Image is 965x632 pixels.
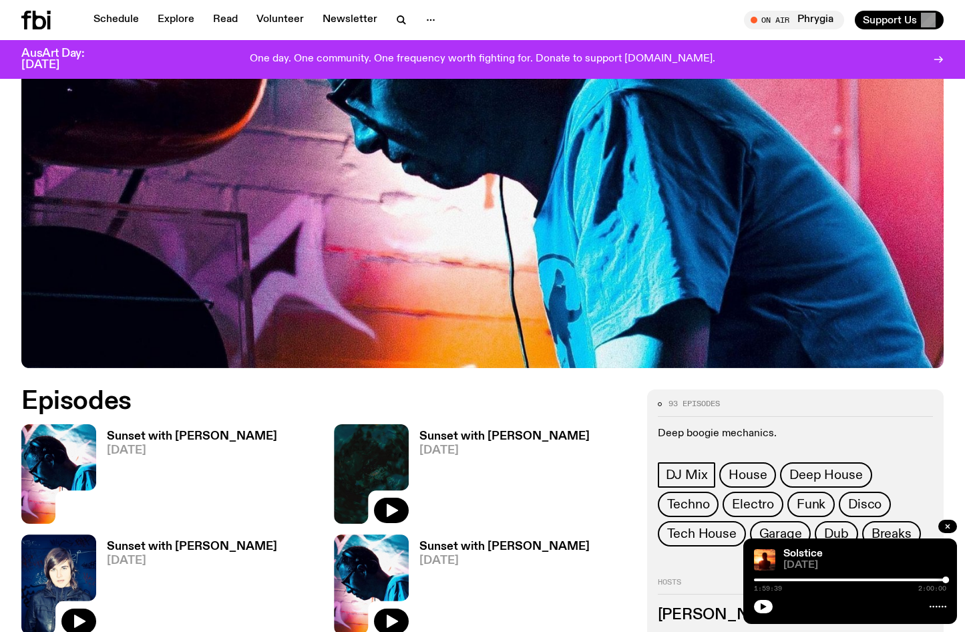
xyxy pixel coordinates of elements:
[754,549,775,571] img: A girl standing in the ocean as waist level, staring into the rise of the sun.
[750,521,811,546] a: Garage
[787,492,835,517] a: Funk
[783,548,823,559] a: Solstice
[918,585,946,592] span: 2:00:00
[744,11,844,29] button: On AirPhrygia
[658,427,933,440] p: Deep boogie mechanics.
[658,462,716,488] a: DJ Mix
[658,608,933,623] h3: [PERSON_NAME]
[668,400,720,408] span: 93 episodes
[150,11,202,29] a: Explore
[419,445,590,456] span: [DATE]
[107,555,277,567] span: [DATE]
[85,11,147,29] a: Schedule
[667,526,737,541] span: Tech House
[719,462,776,488] a: House
[759,526,802,541] span: Garage
[855,11,944,29] button: Support Us
[21,48,107,71] h3: AusArt Day: [DATE]
[783,561,946,571] span: [DATE]
[732,497,774,512] span: Electro
[666,468,708,482] span: DJ Mix
[789,468,862,482] span: Deep House
[824,526,848,541] span: Dub
[658,521,746,546] a: Tech House
[754,585,782,592] span: 1:59:39
[107,541,277,552] h3: Sunset with [PERSON_NAME]
[96,431,277,524] a: Sunset with [PERSON_NAME][DATE]
[815,521,857,546] a: Dub
[862,521,921,546] a: Breaks
[315,11,385,29] a: Newsletter
[658,492,719,517] a: Techno
[409,431,590,524] a: Sunset with [PERSON_NAME][DATE]
[419,431,590,442] h3: Sunset with [PERSON_NAME]
[723,492,783,517] a: Electro
[107,445,277,456] span: [DATE]
[419,541,590,552] h3: Sunset with [PERSON_NAME]
[205,11,246,29] a: Read
[107,431,277,442] h3: Sunset with [PERSON_NAME]
[667,497,710,512] span: Techno
[21,424,96,524] img: Simon Caldwell stands side on, looking downwards. He has headphones on. Behind him is a brightly ...
[863,14,917,26] span: Support Us
[250,53,715,65] p: One day. One community. One frequency worth fighting for. Donate to support [DOMAIN_NAME].
[797,497,825,512] span: Funk
[248,11,312,29] a: Volunteer
[839,492,891,517] a: Disco
[21,389,631,414] h2: Episodes
[729,468,767,482] span: House
[872,526,912,541] span: Breaks
[658,579,933,595] h2: Hosts
[780,462,872,488] a: Deep House
[848,497,882,512] span: Disco
[419,555,590,567] span: [DATE]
